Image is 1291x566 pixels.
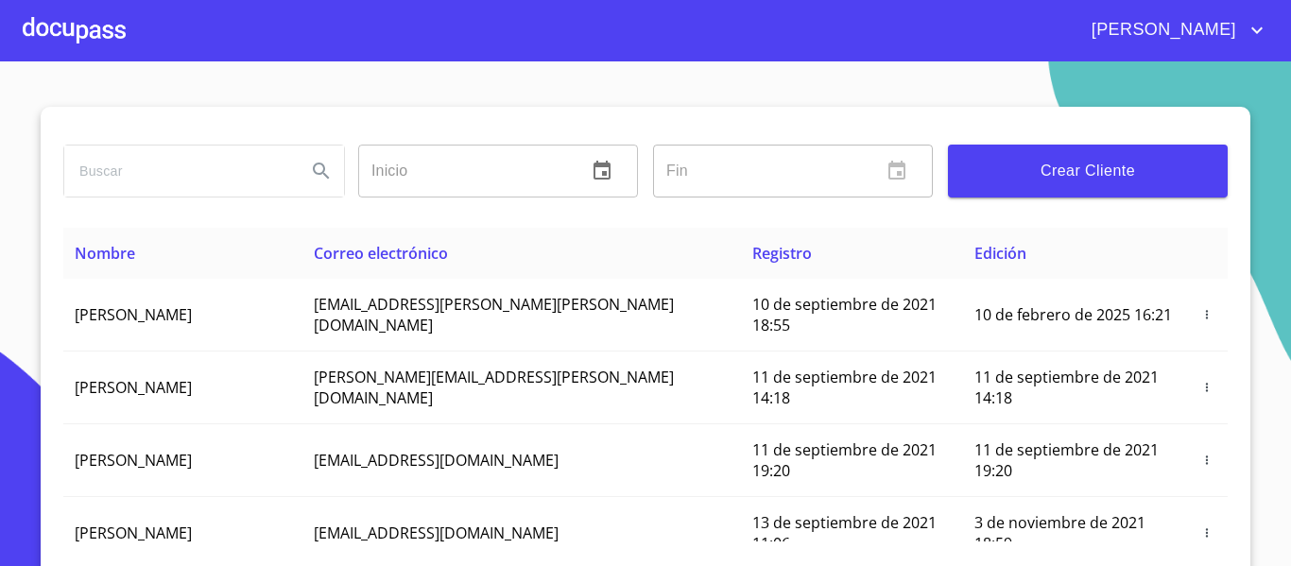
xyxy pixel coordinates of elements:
[75,243,135,264] span: Nombre
[75,377,192,398] span: [PERSON_NAME]
[314,450,559,471] span: [EMAIL_ADDRESS][DOMAIN_NAME]
[75,523,192,543] span: [PERSON_NAME]
[974,304,1172,325] span: 10 de febrero de 2025 16:21
[314,243,448,264] span: Correo electrónico
[1077,15,1246,45] span: [PERSON_NAME]
[974,367,1159,408] span: 11 de septiembre de 2021 14:18
[752,367,937,408] span: 11 de septiembre de 2021 14:18
[75,304,192,325] span: [PERSON_NAME]
[75,450,192,471] span: [PERSON_NAME]
[314,367,674,408] span: [PERSON_NAME][EMAIL_ADDRESS][PERSON_NAME][DOMAIN_NAME]
[974,512,1145,554] span: 3 de noviembre de 2021 18:59
[64,146,291,197] input: search
[1077,15,1268,45] button: account of current user
[752,294,937,335] span: 10 de septiembre de 2021 18:55
[963,158,1213,184] span: Crear Cliente
[974,439,1159,481] span: 11 de septiembre de 2021 19:20
[752,243,812,264] span: Registro
[948,145,1228,197] button: Crear Cliente
[314,294,674,335] span: [EMAIL_ADDRESS][PERSON_NAME][PERSON_NAME][DOMAIN_NAME]
[752,512,937,554] span: 13 de septiembre de 2021 11:06
[752,439,937,481] span: 11 de septiembre de 2021 19:20
[314,523,559,543] span: [EMAIL_ADDRESS][DOMAIN_NAME]
[974,243,1026,264] span: Edición
[299,148,344,194] button: Search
